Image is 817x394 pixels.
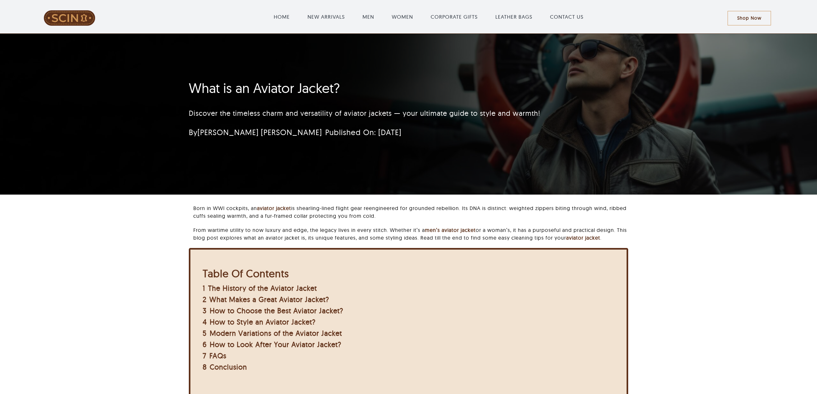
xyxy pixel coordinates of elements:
[363,13,374,21] a: MEN
[193,204,628,220] p: Born in WWI cockpits, an is shearling-lined flight gear reengineered for grounded rebellion. Its ...
[495,13,532,21] a: LEATHER BAGS
[425,227,476,233] a: men’s aviator jacket
[210,362,247,371] span: Conclusion
[189,127,322,137] span: By
[193,226,628,242] p: From wartime utility to now luxury and edge, the legacy lives in every stitch. Whether it’s a or ...
[203,284,317,293] a: 1 The History of the Aviator Jacket
[203,340,341,349] a: 6 How to Look After Your Aviator Jacket?
[392,13,413,21] a: WOMEN
[566,234,600,241] a: aviator jacket
[203,362,247,371] a: 8 Conclusion
[209,351,226,360] span: FAQs
[308,13,345,21] a: NEW ARRIVALS
[203,317,316,326] a: 4 How to Style an Aviator Jacket?
[203,306,343,315] a: 3 How to Choose the Best Aviator Jacket?
[129,6,728,27] nav: Main Menu
[325,127,401,137] span: Published On: [DATE]
[203,295,207,304] span: 2
[203,295,329,304] a: 2 What Makes a Great Aviator Jacket?
[210,329,342,338] span: Modern Variations of the Aviator Jacket
[208,284,317,293] span: The History of the Aviator Jacket
[274,13,290,21] a: HOME
[203,267,289,280] b: Table Of Contents
[431,13,478,21] a: CORPORATE GIFTS
[203,329,207,338] span: 5
[203,351,207,360] span: 7
[189,108,552,119] p: Discover the timeless charm and versatility of aviator jackets — your ultimate guide to style and...
[189,80,552,96] h1: What is an Aviator Jacket?
[203,306,207,315] span: 3
[203,284,205,293] span: 1
[728,11,771,25] a: Shop Now
[210,317,316,326] span: How to Style an Aviator Jacket?
[737,15,761,21] span: Shop Now
[550,13,583,21] a: CONTACT US
[203,351,226,360] a: 7 FAQs
[203,340,207,349] span: 6
[257,205,291,211] a: aviator jacket
[203,362,207,371] span: 8
[209,295,329,304] span: What Makes a Great Aviator Jacket?
[197,127,322,137] a: [PERSON_NAME] [PERSON_NAME]
[210,306,343,315] span: How to Choose the Best Aviator Jacket?
[203,329,342,338] a: 5 Modern Variations of the Aviator Jacket
[203,317,207,326] span: 4
[210,340,341,349] span: How to Look After Your Aviator Jacket?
